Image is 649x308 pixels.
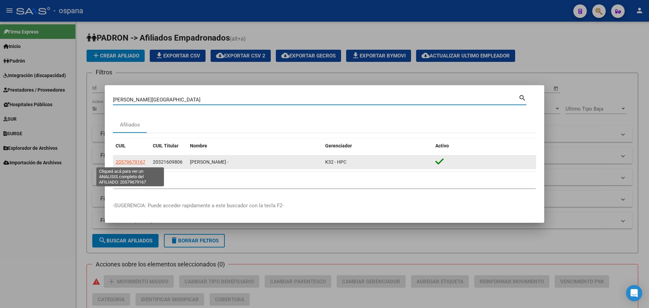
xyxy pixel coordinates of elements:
datatable-header-cell: CUIL Titular [150,139,187,153]
span: K32 - HPC [325,159,346,165]
span: 20579679167 [116,159,145,165]
p: -SUGERENCIA: Puede acceder rapidamente a este buscador con la tecla F2- [113,202,536,210]
span: CUIL [116,143,126,148]
mat-icon: search [519,93,526,101]
span: Nombre [190,143,207,148]
span: 20321609806 [153,159,183,165]
div: [PERSON_NAME] - [190,158,320,166]
span: Activo [435,143,449,148]
div: 1 total [113,171,536,188]
datatable-header-cell: Gerenciador [322,139,433,153]
datatable-header-cell: CUIL [113,139,150,153]
div: Open Intercom Messenger [626,285,642,301]
div: Afiliados [120,121,140,129]
datatable-header-cell: Nombre [187,139,322,153]
datatable-header-cell: Activo [433,139,536,153]
span: Gerenciador [325,143,352,148]
span: CUIL Titular [153,143,178,148]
